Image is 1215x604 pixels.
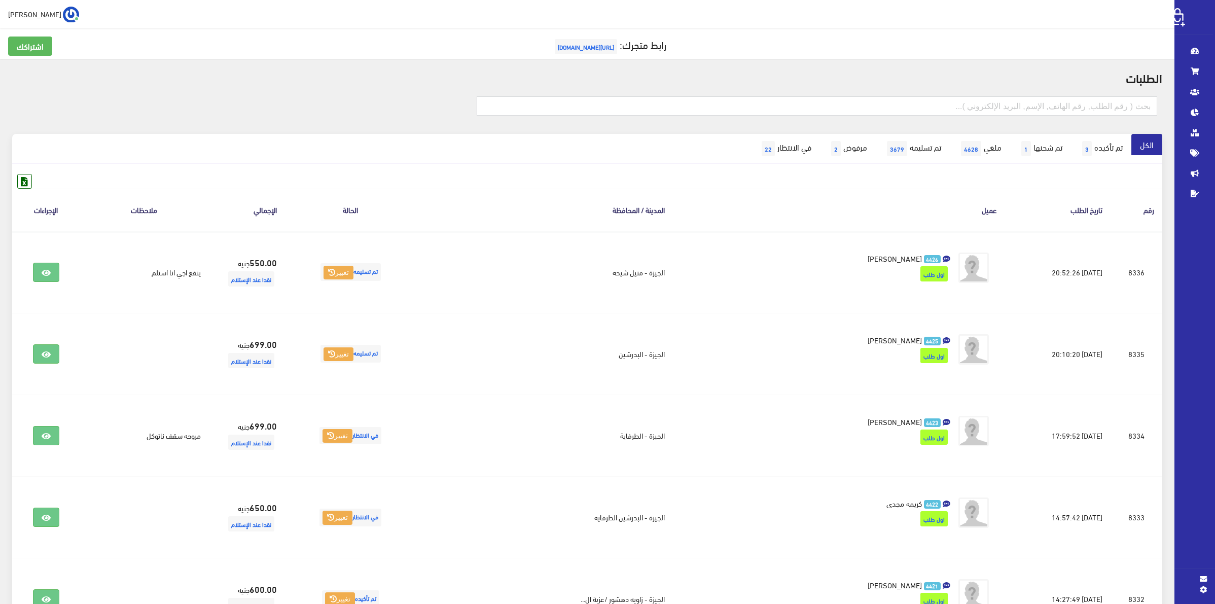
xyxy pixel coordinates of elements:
[80,395,209,476] td: مروحه سقف ناتوكل
[8,37,52,56] a: اشتراكك
[762,141,775,156] span: 22
[228,516,274,531] span: نقدا عند الإستلام
[868,333,922,347] span: [PERSON_NAME]
[1005,477,1111,558] td: [DATE] 14:57:42
[1111,395,1162,476] td: 8334
[416,189,673,231] th: المدينة / المحافظة
[920,348,948,363] span: اول طلب
[689,498,950,509] a: 4422 كريمه مجدى
[958,498,989,528] img: avatar.png
[552,35,666,54] a: رابط متجرك:[URL][DOMAIN_NAME]
[324,347,353,362] button: تغيير
[961,141,981,156] span: 4628
[673,189,1005,231] th: عميل
[1111,189,1162,231] th: رقم
[319,509,381,526] span: في الانتظار
[831,141,841,156] span: 2
[319,427,381,445] span: في الانتظار
[1082,141,1092,156] span: 3
[249,337,277,350] strong: 699.00
[1131,134,1162,155] a: الكل
[324,266,353,280] button: تغيير
[80,231,209,313] td: ينفع اجي انا استلم
[209,313,285,395] td: جنيه
[751,134,820,163] a: في الانتظار22
[1005,395,1111,476] td: [DATE] 17:59:52
[8,8,61,20] span: [PERSON_NAME]
[924,255,941,264] span: 4426
[228,435,274,450] span: نقدا عند الإستلام
[920,266,948,281] span: اول طلب
[1111,477,1162,558] td: 8333
[249,582,277,595] strong: 600.00
[689,416,950,427] a: 4423 [PERSON_NAME]
[689,579,950,590] a: 4421 [PERSON_NAME]
[689,334,950,345] a: 4425 [PERSON_NAME]
[416,395,673,476] td: الجيزة - الطرفاية
[323,429,352,443] button: تغيير
[958,334,989,365] img: avatar.png
[320,263,381,281] span: تم تسليمه
[958,253,989,283] img: avatar.png
[1005,313,1111,395] td: [DATE] 20:10:20
[209,477,285,558] td: جنيه
[209,395,285,476] td: جنيه
[924,582,941,591] span: 4421
[228,271,274,287] span: نقدا عند الإستلام
[924,418,941,427] span: 4423
[228,353,274,368] span: نقدا عند الإستلام
[958,416,989,446] img: avatar.png
[249,501,277,514] strong: 650.00
[80,189,209,231] th: ملاحظات
[8,6,79,22] a: ... [PERSON_NAME]
[12,189,80,231] th: الإجراءات
[416,313,673,395] td: الجيزة - البدرشين
[820,134,876,163] a: مرفوض2
[249,256,277,269] strong: 550.00
[887,141,907,156] span: 3679
[924,337,941,345] span: 4425
[886,496,922,510] span: كريمه مجدى
[868,578,922,592] span: [PERSON_NAME]
[689,253,950,264] a: 4426 [PERSON_NAME]
[209,189,285,231] th: اﻹجمالي
[320,345,381,363] span: تم تسليمه
[416,477,673,558] td: الجيزة - البدرشين الطرفايه
[876,134,950,163] a: تم تسليمه3679
[416,231,673,313] td: الجيزة - منيل شيحه
[1005,189,1111,231] th: تاريخ الطلب
[1111,313,1162,395] td: 8335
[1010,134,1071,163] a: تم شحنها1
[868,414,922,429] span: [PERSON_NAME]
[285,189,416,231] th: الحالة
[920,430,948,445] span: اول طلب
[1021,141,1031,156] span: 1
[477,96,1157,116] input: بحث ( رقم الطلب, رقم الهاتف, الإسم, البريد اﻹلكتروني )...
[1005,231,1111,313] td: [DATE] 20:52:26
[323,511,352,525] button: تغيير
[924,500,941,509] span: 4422
[1071,134,1131,163] a: تم تأكيده3
[209,231,285,313] td: جنيه
[555,39,617,54] span: [URL][DOMAIN_NAME]
[950,134,1010,163] a: ملغي4628
[868,251,922,265] span: [PERSON_NAME]
[63,7,79,23] img: ...
[12,71,1162,84] h2: الطلبات
[920,511,948,526] span: اول طلب
[1111,231,1162,313] td: 8336
[249,419,277,432] strong: 699.00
